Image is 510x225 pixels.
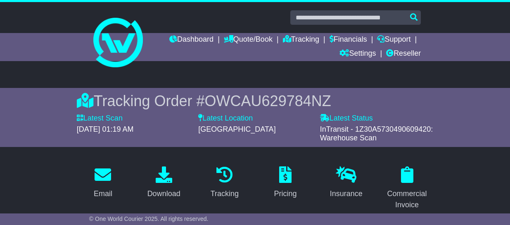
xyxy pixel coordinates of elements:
span: InTransit - 1Z30A5730490609420: Warehouse Scan [320,125,433,142]
a: Quote/Book [224,33,273,47]
label: Latest Status [320,114,373,123]
div: Insurance [330,188,363,199]
span: © One World Courier 2025. All rights reserved. [89,216,209,222]
div: Commercial Invoice [386,188,428,211]
div: Download [147,188,180,199]
a: Tracking [283,33,319,47]
div: Tracking Order # [77,92,433,110]
a: Dashboard [169,33,213,47]
span: [DATE] 01:19 AM [77,125,134,133]
div: Email [94,188,112,199]
span: OWCAU629784NZ [205,92,331,109]
a: Download [142,163,186,202]
a: Tracking [205,163,244,202]
a: Financials [330,33,367,47]
a: Settings [339,47,376,61]
a: Pricing [269,163,302,202]
label: Latest Location [198,114,253,123]
div: Pricing [274,188,297,199]
span: [GEOGRAPHIC_DATA] [198,125,275,133]
a: Support [377,33,410,47]
label: Latest Scan [77,114,123,123]
a: Email [88,163,118,202]
a: Commercial Invoice [381,163,433,213]
a: Reseller [386,47,421,61]
div: Tracking [211,188,239,199]
a: Insurance [325,163,368,202]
